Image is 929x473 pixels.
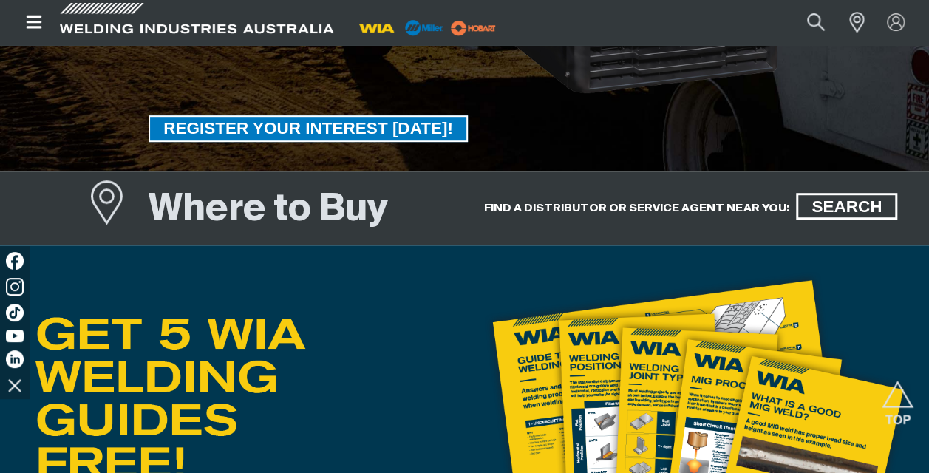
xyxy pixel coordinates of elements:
[446,22,500,33] a: miller
[791,6,841,39] button: Search products
[796,193,897,220] a: SEARCH
[6,330,24,342] img: YouTube
[484,201,789,215] h5: FIND A DISTRIBUTOR OR SERVICE AGENT NEAR YOU:
[149,186,388,234] h1: Where to Buy
[6,278,24,296] img: Instagram
[772,6,841,39] input: Product name or item number...
[149,115,468,142] a: REGISTER YOUR INTEREST TODAY!
[881,381,914,414] button: Scroll to top
[446,17,500,39] img: miller
[6,252,24,270] img: Facebook
[150,115,466,142] span: REGISTER YOUR INTEREST [DATE]!
[89,185,149,239] a: Where to Buy
[798,193,895,220] span: SEARCH
[6,350,24,368] img: LinkedIn
[2,372,27,398] img: hide socials
[6,304,24,321] img: TikTok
